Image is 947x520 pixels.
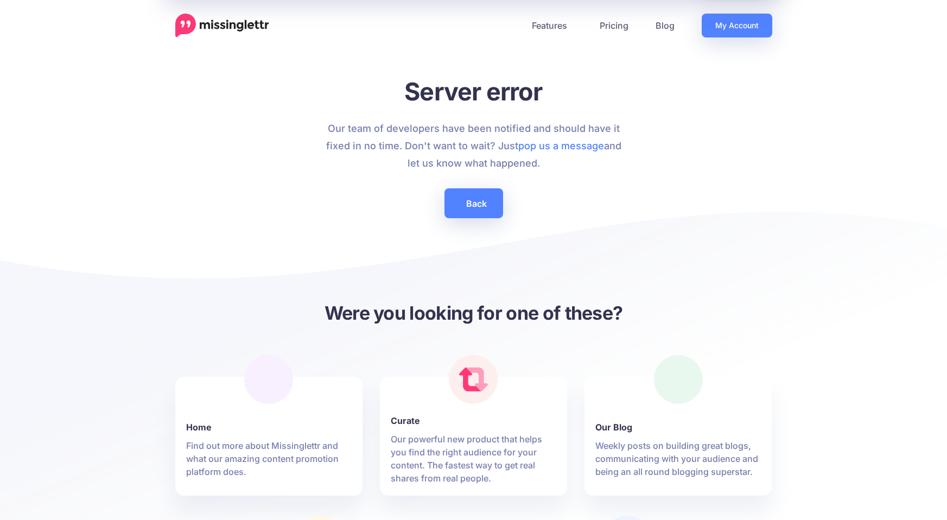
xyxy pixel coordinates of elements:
b: Home [186,421,352,434]
p: Find out more about Missinglettr and what our amazing content promotion platform does. [186,439,352,478]
a: Curate Our powerful new product that helps you find the right audience for your content. The fast... [391,401,556,485]
a: Our Blog Weekly posts on building great blogs, communicating with your audience and being an all ... [595,408,761,478]
p: Our powerful new product that helps you find the right audience for your content. The fastest way... [391,433,556,485]
a: Pricing [586,14,642,37]
b: Our Blog [595,421,761,434]
b: Curate [391,414,556,427]
a: Features [518,14,586,37]
a: My Account [702,14,772,37]
p: Weekly posts on building great blogs, communicating with your audience and being an all round blo... [595,439,761,478]
a: pop us a message [518,140,604,151]
h1: Server error [320,77,627,106]
a: Back [444,188,503,218]
a: Home Find out more about Missinglettr and what our amazing content promotion platform does. [186,408,352,478]
a: Blog [642,14,688,37]
h3: Were you looking for one of these? [175,301,772,325]
p: Our team of developers have been notified and should have it fixed in no time. Don't want to wait... [320,120,627,172]
img: curate.png [459,367,488,391]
